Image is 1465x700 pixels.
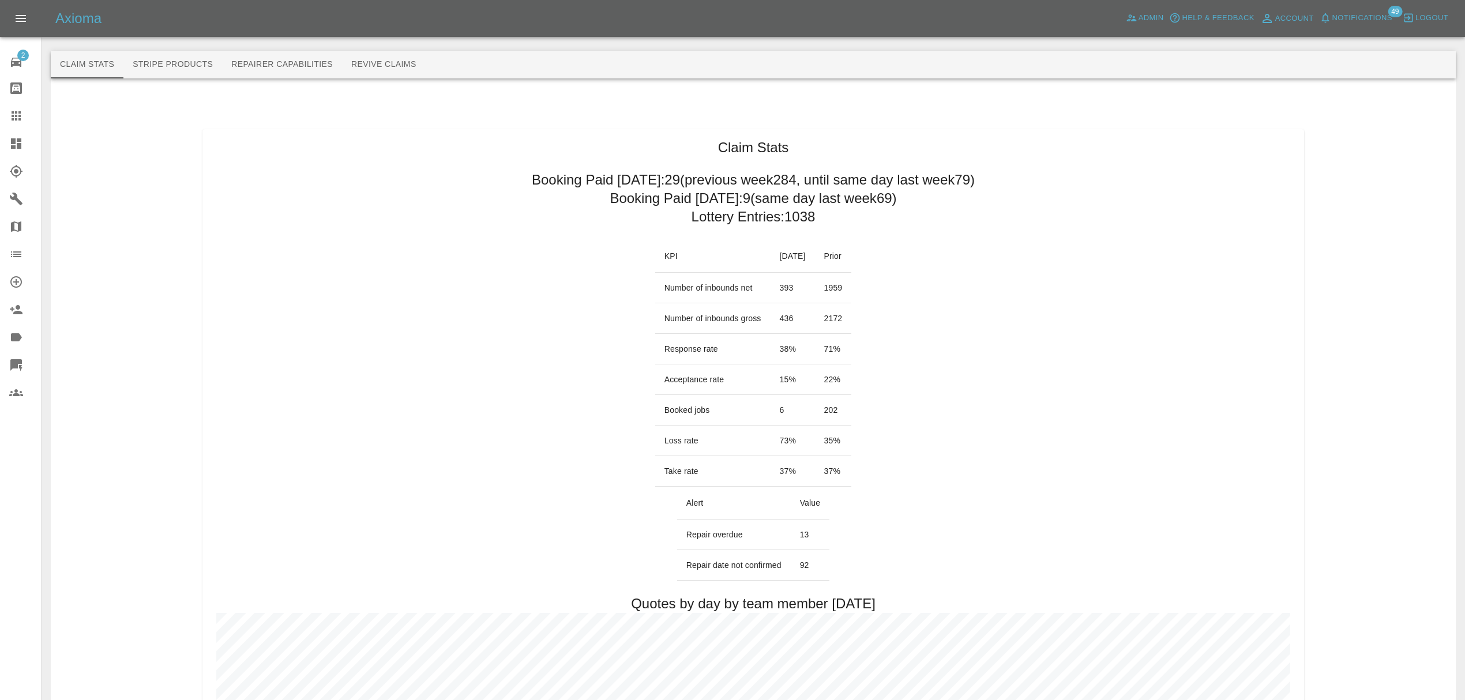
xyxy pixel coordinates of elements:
[655,395,771,426] td: Booked jobs
[771,273,815,303] td: 393
[222,51,342,78] button: Repairer Capabilities
[791,550,830,581] td: 92
[655,426,771,456] td: Loss rate
[631,594,876,613] h2: Quotes by day by team member [DATE]
[655,303,771,334] td: Number of inbounds gross
[677,487,791,520] th: Alert
[718,138,789,157] h1: Claim Stats
[1166,9,1257,27] button: Help & Feedback
[692,208,816,226] h2: Lottery Entries: 1038
[1139,12,1164,25] span: Admin
[1400,9,1451,27] button: Logout
[1388,6,1402,17] span: 49
[655,364,771,395] td: Acceptance rate
[677,550,791,581] td: Repair date not confirmed
[123,51,222,78] button: Stripe Products
[655,273,771,303] td: Number of inbounds net
[771,395,815,426] td: 6
[1332,12,1392,25] span: Notifications
[771,364,815,395] td: 15 %
[771,240,815,273] th: [DATE]
[815,303,852,334] td: 2172
[610,189,896,208] h2: Booking Paid [DATE]: 9 (same day last week 69 )
[532,171,975,189] h2: Booking Paid [DATE]: 29 (previous week 284 , until same day last week 79 )
[815,395,852,426] td: 202
[342,51,426,78] button: Revive Claims
[815,456,852,487] td: 37 %
[815,364,852,395] td: 22 %
[771,303,815,334] td: 436
[791,520,830,550] td: 13
[1275,12,1314,25] span: Account
[1317,9,1395,27] button: Notifications
[1257,9,1317,28] a: Account
[771,426,815,456] td: 73 %
[815,273,852,303] td: 1959
[655,456,771,487] td: Take rate
[815,334,852,364] td: 71 %
[771,456,815,487] td: 37 %
[815,426,852,456] td: 35 %
[791,487,830,520] th: Value
[1182,12,1254,25] span: Help & Feedback
[55,9,102,28] h5: Axioma
[815,240,852,273] th: Prior
[51,51,123,78] button: Claim Stats
[655,334,771,364] td: Response rate
[677,520,791,550] td: Repair overdue
[1123,9,1167,27] a: Admin
[7,5,35,32] button: Open drawer
[771,334,815,364] td: 38 %
[1415,12,1448,25] span: Logout
[17,50,29,61] span: 2
[655,240,771,273] th: KPI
